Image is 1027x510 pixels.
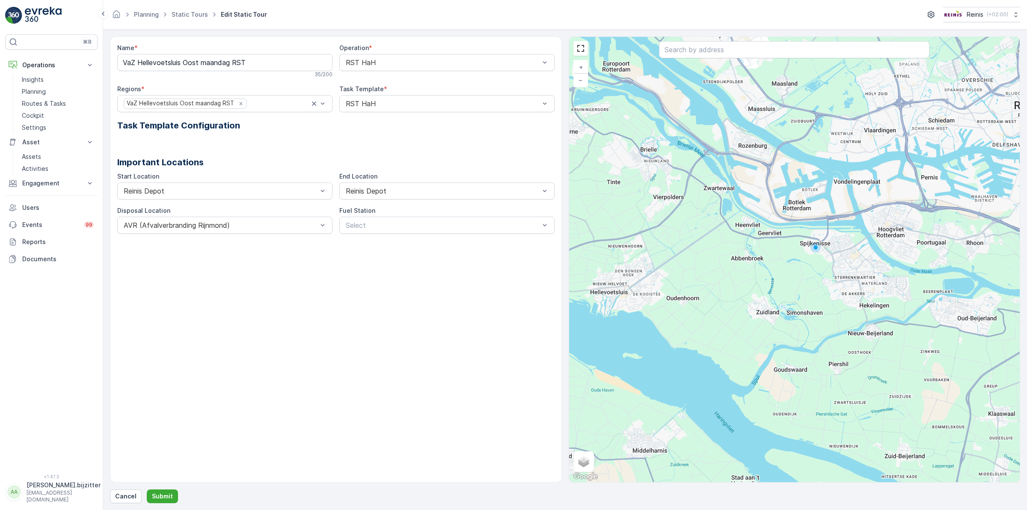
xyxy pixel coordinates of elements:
a: Zoom Out [574,74,587,86]
label: Operation [339,44,369,51]
button: Submit [147,489,178,503]
button: Engagement [5,175,98,192]
label: Disposal Location [117,207,170,214]
label: Name [117,44,134,51]
span: v 1.47.3 [5,474,98,479]
p: Documents [22,255,94,263]
img: logo [5,7,22,24]
div: VaZ Hellevoetsluis Oost maandag RST [124,99,235,108]
a: Routes & Tasks [18,98,98,110]
span: + [579,63,583,71]
p: Operations [22,61,80,69]
label: Task Template [339,85,384,92]
p: [PERSON_NAME].bijzitter [27,481,101,489]
p: Reports [22,238,94,246]
p: Activities [22,164,48,173]
img: logo_light-DOdMpM7g.png [25,7,62,24]
p: ( +02:00 ) [987,11,1008,18]
p: Settings [22,123,46,132]
p: 35 / 200 [315,71,332,78]
p: Important Locations [117,156,555,169]
button: AA[PERSON_NAME].bijzitter[EMAIL_ADDRESS][DOMAIN_NAME] [5,481,98,503]
p: Insights [22,75,44,84]
input: Search by address [659,41,929,58]
p: Planning [22,87,46,96]
a: Cockpit [18,110,98,122]
div: Remove VaZ Hellevoetsluis Oost maandag RST [236,100,246,107]
p: Assets [22,152,41,161]
a: Assets [18,151,98,163]
p: Cancel [115,492,137,501]
a: Homepage [112,13,121,20]
a: Planning [18,86,98,98]
p: Reinis [967,10,983,19]
a: Zoom In [574,61,587,74]
a: View Fullscreen [574,42,587,55]
label: Start Location [117,173,159,180]
p: Engagement [22,179,80,188]
p: Select [346,220,540,230]
a: Settings [18,122,98,134]
p: Users [22,203,94,212]
p: ⌘B [83,39,92,45]
button: Operations [5,57,98,74]
span: Edit Static Tour [219,10,269,19]
a: Users [5,199,98,216]
p: Routes & Tasks [22,99,66,108]
label: End Location [339,173,377,180]
div: AA [7,485,21,499]
p: Events [22,221,79,229]
label: Regions [117,85,141,92]
p: [EMAIL_ADDRESS][DOMAIN_NAME] [27,489,101,503]
button: Reinis(+02:00) [943,7,1020,22]
span: − [579,76,583,84]
button: Asset [5,134,98,151]
p: Submit [152,492,173,501]
p: Asset [22,138,80,146]
p: Cockpit [22,111,44,120]
h2: Task Template Configuration [117,119,555,132]
p: 99 [86,221,92,228]
a: Planning [134,11,159,18]
a: Documents [5,251,98,268]
img: Reinis-Logo-Vrijstaand_Tekengebied-1-copy2_aBO4n7j.png [943,10,963,19]
a: Insights [18,74,98,86]
a: Open this area in Google Maps (opens a new window) [571,471,600,482]
button: Cancel [110,489,142,503]
a: Layers [574,452,593,471]
a: Events99 [5,216,98,233]
label: Fuel Station [339,207,375,214]
img: Google [571,471,600,482]
a: Activities [18,163,98,175]
a: Reports [5,233,98,251]
a: Static Tours [172,11,208,18]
